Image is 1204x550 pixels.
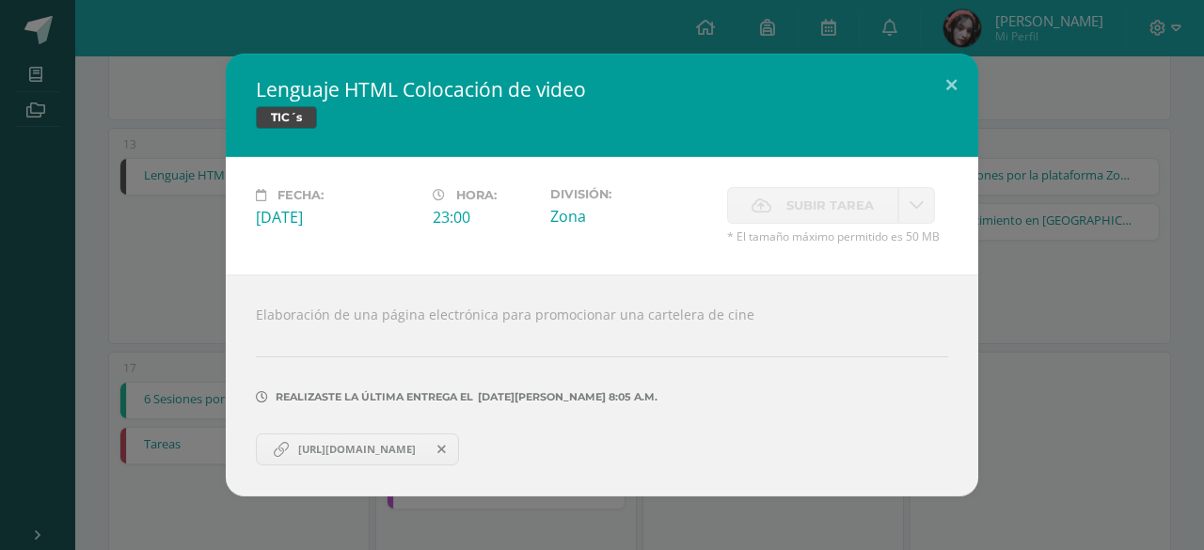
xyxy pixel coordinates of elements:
[289,442,425,457] span: [URL][DOMAIN_NAME]
[226,275,978,496] div: Elaboración de una página electrónica para promocionar una cartelera de cine
[786,188,874,223] span: Subir tarea
[426,439,458,460] span: Remover entrega
[256,207,418,228] div: [DATE]
[925,54,978,118] button: Close (Esc)
[727,228,948,244] span: * El tamaño máximo permitido es 50 MB
[456,188,497,202] span: Hora:
[473,397,657,398] span: [DATE][PERSON_NAME] 8:05 a.m.
[433,207,535,228] div: 23:00
[550,206,712,227] div: Zona
[276,390,473,403] span: Realizaste la última entrega el
[550,187,712,201] label: División:
[727,187,898,224] label: La fecha de entrega ha expirado
[256,433,459,465] a: [URL][DOMAIN_NAME]
[256,76,948,102] h2: Lenguaje HTML Colocación de video
[898,187,935,224] a: La fecha de entrega ha expirado
[277,188,324,202] span: Fecha:
[256,106,317,129] span: TIC´s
